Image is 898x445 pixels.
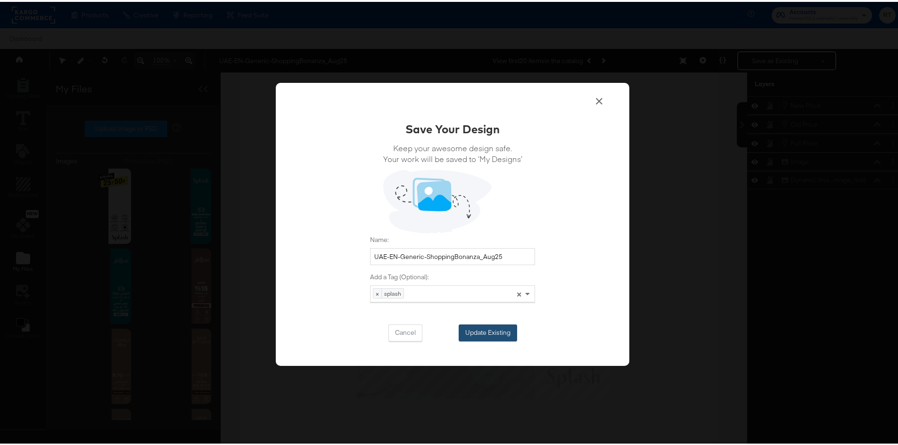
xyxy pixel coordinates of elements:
[459,323,517,340] button: Update Existing
[517,287,521,296] span: ×
[388,323,422,340] button: Cancel
[405,119,500,135] div: Save Your Design
[370,234,535,243] label: Name:
[370,271,535,280] label: Add a Tag (Optional):
[382,287,404,296] span: splash
[383,152,522,162] span: Your work will be saved to ‘My Designs’
[383,141,522,152] span: Keep your awesome design safe.
[515,284,523,300] span: Clear all
[373,287,382,296] span: ×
